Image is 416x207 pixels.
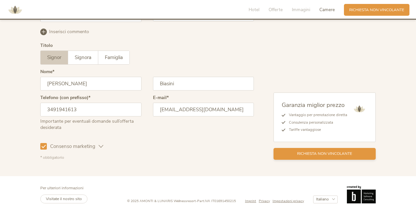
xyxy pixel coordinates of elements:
[245,199,259,204] a: Imprint
[46,196,82,201] span: Visitate il nostro sito
[40,195,87,203] a: Visitate il nostro sito
[47,143,99,150] span: Consenso marketing
[196,198,197,203] span: -
[40,95,90,100] label: Telefono (con prefisso)
[292,7,310,13] span: Immagini
[40,116,142,131] div: Importante per eventuali domande sull’offerta desiderata
[282,101,345,109] span: Garanzia miglior prezzo
[273,198,304,203] span: Impostazioni privacy
[297,151,352,156] span: Richiesta non vincolante
[285,112,347,119] li: Vantaggio per prenotazione diretta
[5,8,25,11] a: AMONTI & LUNARIS Wellnessresort
[259,199,273,204] a: Privacy
[249,7,259,13] span: Hotel
[40,77,142,91] input: Nome
[259,198,270,203] span: Privacy
[40,43,53,48] div: Titolo
[127,198,196,203] span: © 2025 AMONTI & LUNARIS Wellnessresort
[153,95,169,100] label: E-mail
[349,7,404,13] span: Richiesta non vincolante
[245,198,256,203] span: Imprint
[319,7,335,13] span: Camere
[40,103,142,116] input: Telefono (con prefisso)
[153,77,254,91] input: Cognome
[269,7,283,13] span: Offerte
[273,199,304,204] a: Impostazioni privacy
[40,70,54,74] label: Nome
[285,126,347,134] li: Tariffe vantaggiose
[347,186,376,204] img: Brandnamic GmbH | Leading Hospitality Solutions
[49,29,89,35] span: Inserisci commento
[40,185,84,191] span: Per ulteriori informazioni
[351,101,368,117] img: AMONTI & LUNARIS Wellnessresort
[105,54,123,61] span: Famiglia
[47,54,61,61] span: Signor
[75,54,91,61] span: Signora
[285,119,347,126] li: Consulenza personalizzata
[40,155,254,160] div: * obbligatorio
[197,198,236,203] span: Part.IVA IT01691450215
[153,103,254,116] input: E-mail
